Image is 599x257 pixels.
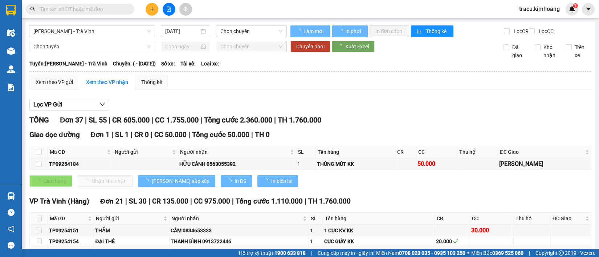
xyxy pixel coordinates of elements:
[311,249,312,257] span: |
[457,146,498,158] th: Thu hộ
[7,192,15,200] img: warehouse-icon
[144,178,152,184] span: loading
[399,250,465,256] strong: 0708 023 035 - 0935 103 250
[6,5,16,16] img: logo-vxr
[492,250,523,256] strong: 0369 525 060
[585,6,592,12] span: caret-down
[161,60,175,68] span: Số xe:
[29,197,89,205] span: VP Trà Vinh (Hàng)
[165,43,199,51] input: Chọn ngày
[180,60,196,68] span: Tài xế:
[513,4,566,13] span: tracu.kimhoang
[574,3,576,8] span: 1
[541,43,561,59] span: Kho nhận
[499,159,590,168] div: [PERSON_NAME]
[29,99,109,111] button: Lọc VP Gửi
[316,146,395,158] th: Tên hàng
[171,214,301,222] span: Người nhận
[296,29,302,34] span: loading
[113,60,156,68] span: Chuyến: ( - [DATE])
[220,26,283,37] span: Chọn chuyến
[86,78,128,86] div: Xem theo VP nhận
[29,61,107,67] b: Tuyến: [PERSON_NAME] - Trà Vinh
[163,3,175,16] button: file-add
[417,29,423,35] span: bar-chart
[150,7,155,12] span: plus
[115,130,129,139] span: SL 1
[471,248,512,257] div: 30.000
[148,197,150,205] span: |
[91,130,110,139] span: Đơn 1
[308,197,351,205] span: TH 1.760.000
[49,226,93,234] div: TP09254151
[200,116,202,124] span: |
[471,226,512,235] div: 30.000
[220,41,283,52] span: Chọn chuyến
[190,197,192,205] span: |
[29,175,72,187] button: Giao hàng
[33,100,62,109] span: Lọc VP Gửi
[274,250,306,256] strong: 1900 633 818
[194,197,230,205] span: CC 975.000
[111,130,113,139] span: |
[338,29,344,34] span: loading
[511,27,530,35] span: Lọc CR
[471,249,523,257] span: Miền Bắc
[109,116,110,124] span: |
[303,27,325,35] span: Làm mới
[318,249,374,257] span: Cung cấp máy in - giấy in:
[165,27,199,35] input: 12/09/2025
[8,209,15,216] span: question-circle
[49,237,93,245] div: TP09254154
[310,249,322,257] div: 1
[553,214,584,222] span: ĐC Giao
[48,225,94,236] td: TP09254151
[559,250,564,256] span: copyright
[235,177,246,185] span: In DS
[179,3,192,16] button: aim
[125,197,127,205] span: |
[251,130,253,139] span: |
[337,44,345,49] span: loading
[572,43,592,59] span: Trên xe
[271,177,292,185] span: In biên lai
[138,175,215,187] button: [PERSON_NAME] sắp xếp
[85,116,87,124] span: |
[204,116,272,124] span: Tổng cước 2.360.000
[179,160,295,168] div: HỮU CẢNH 0563055392
[188,130,190,139] span: |
[29,116,49,124] span: TỔNG
[536,27,555,35] span: Lọc CC
[470,213,514,225] th: CC
[48,236,94,247] td: TP09254154
[8,242,15,249] span: message
[152,197,188,205] span: CR 135.000
[370,25,409,37] button: In đơn chọn
[171,249,307,257] div: CHÁO XUYÊN 0939864504
[50,148,105,156] span: Mã GD
[29,130,80,139] span: Giao dọc đường
[151,116,153,124] span: |
[417,159,456,168] div: 50.000
[309,213,323,225] th: SL
[278,116,321,124] span: TH 1.760.000
[95,237,168,245] div: ĐẠI THẾ
[221,175,252,187] button: In DS
[60,116,83,124] span: Đơn 37
[411,25,453,37] button: bar-chartThống kê
[310,237,322,245] div: 1
[332,25,368,37] button: In phơi
[345,27,362,35] span: In phơi
[453,239,458,244] span: check
[317,160,394,168] div: THÙNG MÚT KK
[151,130,152,139] span: |
[310,226,322,234] div: 1
[49,160,111,168] div: TP09254184
[345,43,369,51] span: Xuất Excel
[290,25,330,37] button: Làm mới
[171,226,307,234] div: CẨM 0834653333
[171,237,307,245] div: THANH BÌNH 0913722446
[8,225,15,232] span: notification
[305,197,306,205] span: |
[426,27,448,35] span: Thống kê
